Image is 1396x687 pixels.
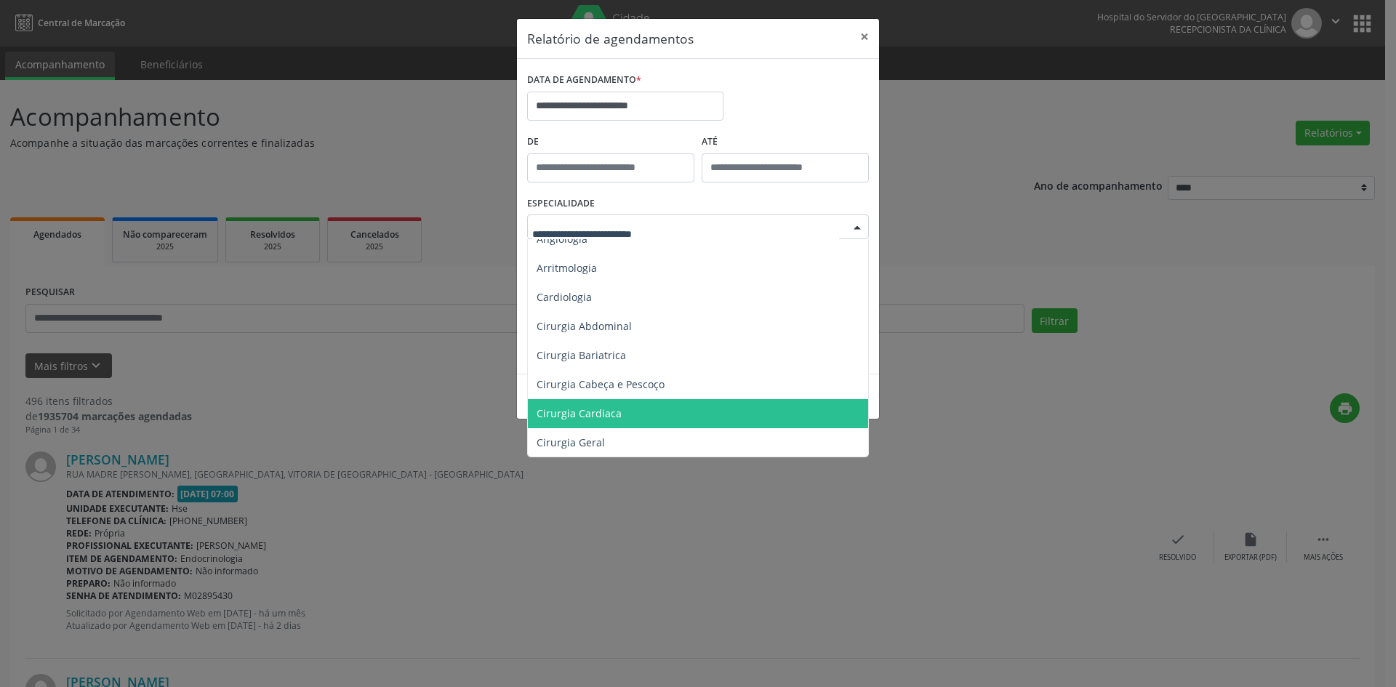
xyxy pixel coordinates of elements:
[537,377,665,391] span: Cirurgia Cabeça e Pescoço
[537,319,632,333] span: Cirurgia Abdominal
[537,406,622,420] span: Cirurgia Cardiaca
[527,193,595,215] label: ESPECIALIDADE
[537,435,605,449] span: Cirurgia Geral
[537,290,592,304] span: Cardiologia
[537,348,626,362] span: Cirurgia Bariatrica
[527,69,641,92] label: DATA DE AGENDAMENTO
[537,261,597,275] span: Arritmologia
[702,131,869,153] label: ATÉ
[850,19,879,55] button: Close
[537,232,587,246] span: Angiologia
[527,131,694,153] label: De
[527,29,694,48] h5: Relatório de agendamentos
